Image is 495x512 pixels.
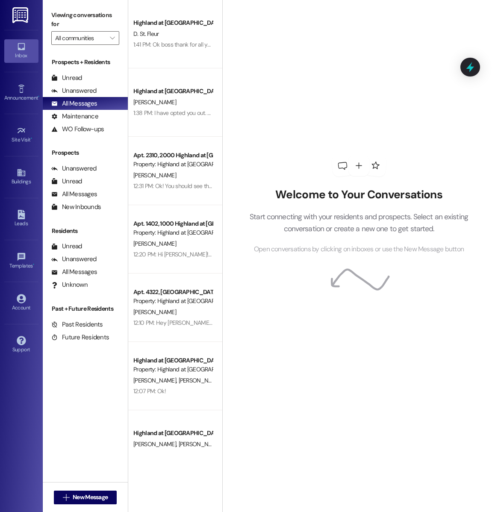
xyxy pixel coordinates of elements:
div: All Messages [51,190,97,199]
div: Future Residents [51,333,109,342]
div: Unanswered [51,86,97,95]
div: Highland at [GEOGRAPHIC_DATA] [133,429,212,438]
button: New Message [54,491,117,504]
span: [PERSON_NAME] [179,440,221,448]
div: Unread [51,177,82,186]
a: Site Visit • [4,124,38,147]
a: Buildings [4,165,38,188]
div: Unanswered [51,255,97,264]
div: Unknown [51,280,88,289]
div: Highland at [GEOGRAPHIC_DATA] [133,18,212,27]
span: [PERSON_NAME] [133,98,176,106]
span: • [33,262,34,268]
a: Support [4,333,38,356]
input: All communities [55,31,106,45]
div: Unanswered [51,164,97,173]
div: 12:07 PM: Ok! [133,451,166,459]
i:  [63,494,69,501]
span: New Message [73,493,108,502]
span: [PERSON_NAME] [133,440,179,448]
div: Residents [43,227,128,235]
span: • [31,135,32,141]
div: 1:41 PM: Ok boss thank for all you do [133,41,221,48]
div: Past Residents [51,320,103,329]
span: [PERSON_NAME] [179,377,221,384]
a: Leads [4,207,38,230]
span: • [38,94,39,100]
i:  [110,35,115,41]
div: 1:38 PM: I have opted you out. Please let me know if you would like to opt back in at anytime. [133,109,359,117]
div: Unread [51,74,82,82]
div: WO Follow-ups [51,125,104,134]
div: All Messages [51,268,97,277]
div: Prospects [43,148,128,157]
div: Prospects + Residents [43,58,128,67]
div: All Messages [51,99,97,108]
div: Property: Highland at [GEOGRAPHIC_DATA] [133,228,212,237]
div: Property: Highland at [GEOGRAPHIC_DATA] [133,297,212,306]
div: Apt. 4322, [GEOGRAPHIC_DATA] at [GEOGRAPHIC_DATA] [133,288,212,297]
div: Property: Highland at [GEOGRAPHIC_DATA] [133,160,212,169]
span: [PERSON_NAME] [133,308,176,316]
span: [PERSON_NAME] [133,377,179,384]
a: Inbox [4,39,38,62]
a: Account [4,291,38,315]
h2: Welcome to Your Conversations [237,188,481,202]
div: Unread [51,242,82,251]
img: ResiDesk Logo [12,7,30,23]
div: Property: Highland at [GEOGRAPHIC_DATA] [133,365,212,374]
div: Highland at [GEOGRAPHIC_DATA] [133,356,212,365]
span: D. St. Fleur [133,30,159,38]
label: Viewing conversations for [51,9,119,31]
div: Apt. 1402, 1000 Highland at [GEOGRAPHIC_DATA] [133,219,212,228]
div: New Inbounds [51,203,101,212]
div: 12:07 PM: Ok! [133,387,166,395]
div: Past + Future Residents [43,304,128,313]
span: Open conversations by clicking on inboxes or use the New Message button [254,244,464,255]
div: Maintenance [51,112,98,121]
div: 12:31 PM: Ok! You should see that reflected on September's ledger coming up. [133,182,324,190]
span: [PERSON_NAME] [133,240,176,247]
span: [PERSON_NAME] [133,171,176,179]
div: Apt. 2310, 2000 Highland at [GEOGRAPHIC_DATA] [133,151,212,160]
div: Highland at [GEOGRAPHIC_DATA] [133,87,212,96]
a: Templates • [4,250,38,273]
p: Start connecting with your residents and prospects. Select an existing conversation or create a n... [237,211,481,235]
